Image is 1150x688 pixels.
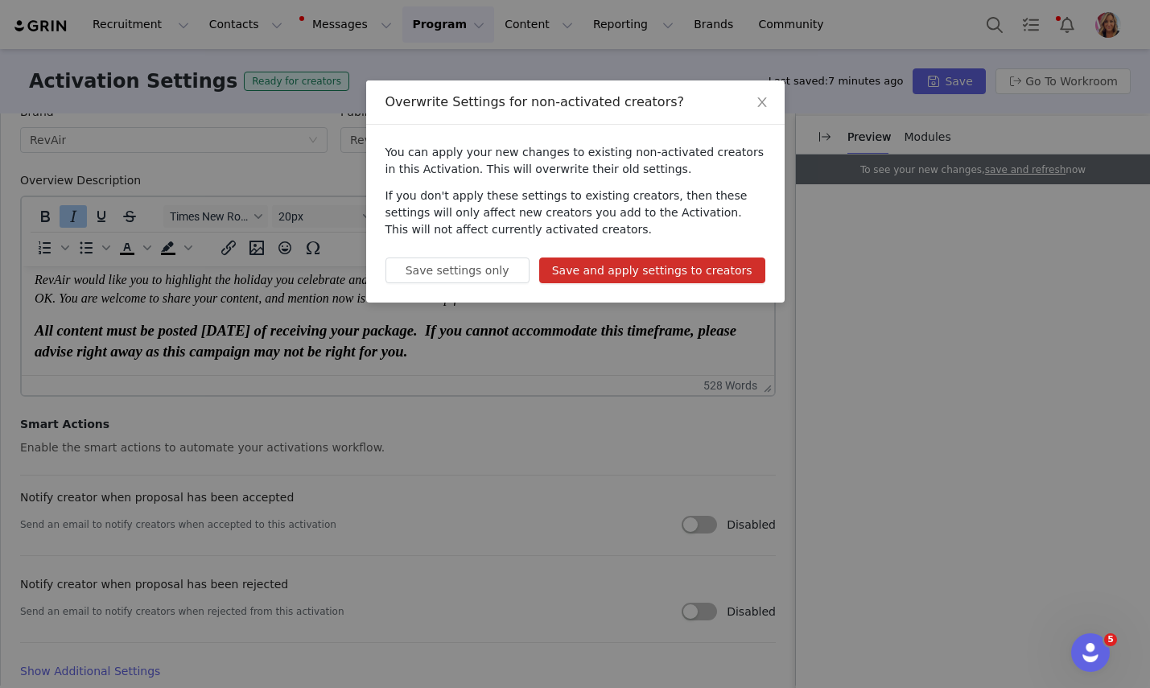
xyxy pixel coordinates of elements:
em: All content must be posted [DATE] of receiving your package. If you cannot accommodate this timef... [13,56,715,93]
i: icon: close [756,96,769,109]
button: Save and apply settings to creators [539,257,765,283]
iframe: Intercom live chat [1071,633,1110,672]
span: 5 [1104,633,1117,646]
p: You can apply your new changes to existing non-activated creators in this Activation. This will o... [385,144,765,178]
div: Overwrite Settings for non-activated creators? [385,93,765,111]
span: RevAir would like you to highlight the holiday you celebrate and make this festive and fun for yo... [13,6,734,38]
button: Save settings only [385,257,530,283]
p: If you don't apply these settings to existing creators, then these settings will only affect new ... [385,187,765,238]
button: Close [740,80,785,126]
